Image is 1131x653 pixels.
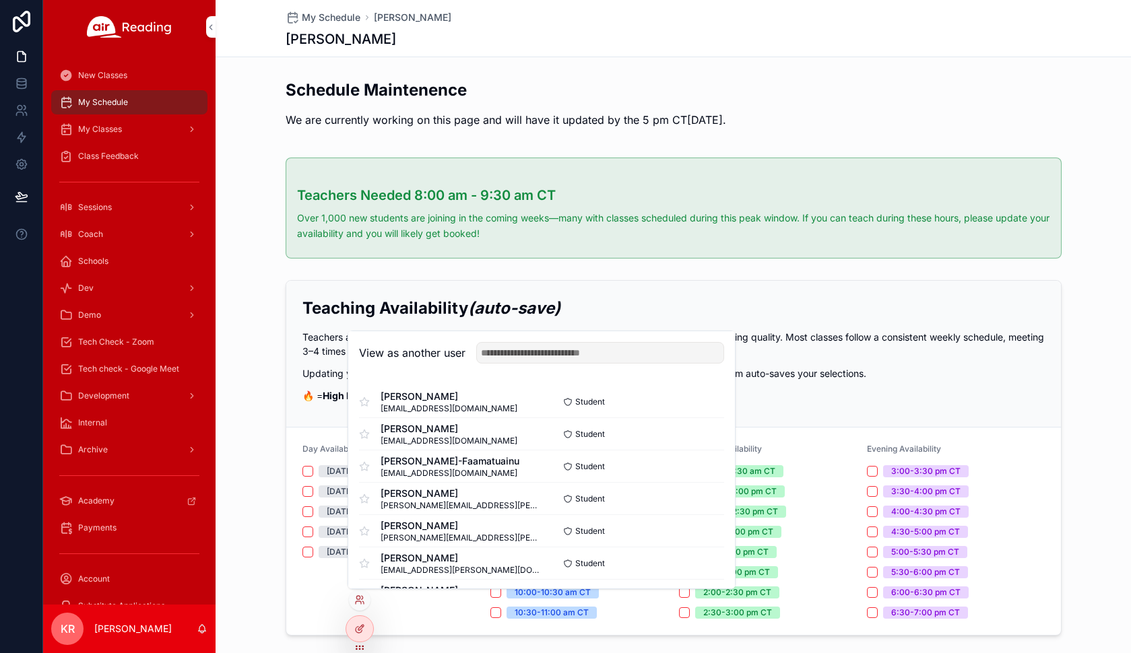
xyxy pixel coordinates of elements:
[302,297,1045,319] h2: Teaching Availability
[327,485,354,497] div: [DATE]
[51,489,207,513] a: Academy
[51,222,207,246] a: Coach
[51,411,207,435] a: Internal
[43,54,216,605] div: scrollable content
[302,366,1045,380] p: Updating your availability will not affect any classes you have already been scheduled for. This ...
[297,185,1050,205] h3: Teachers Needed 8:00 am - 9:30 am CT
[327,526,354,538] div: [DATE]
[51,330,207,354] a: Tech Check - Zoom
[51,303,207,327] a: Demo
[51,567,207,591] a: Account
[359,345,465,361] h2: View as another user
[381,487,542,500] span: [PERSON_NAME]
[51,384,207,408] a: Development
[381,584,542,597] span: [PERSON_NAME]
[703,546,769,558] div: 1:00-1:30 pm CT
[286,112,726,128] p: We are currently working on this page and will have it updated by the 5 pm CT[DATE].
[703,566,770,578] div: 1:30-2:00 pm CT
[381,532,542,543] span: [PERSON_NAME][EMAIL_ADDRESS][PERSON_NAME][DOMAIN_NAME]
[51,276,207,300] a: Dev
[327,506,354,518] div: [DATE]
[575,429,605,440] span: Student
[78,310,101,320] span: Demo
[703,506,778,518] div: 12:00-12:30 pm CT
[51,516,207,540] a: Payments
[891,586,961,598] div: 6:00-6:30 pm CT
[867,444,941,454] span: Evening Availability
[327,465,354,477] div: [DATE]
[78,444,108,455] span: Archive
[286,11,360,24] a: My Schedule
[381,390,517,403] span: [PERSON_NAME]
[78,202,112,213] span: Sessions
[51,117,207,141] a: My Classes
[78,390,129,401] span: Development
[78,574,110,584] span: Account
[78,229,103,240] span: Coach
[302,11,360,24] span: My Schedule
[381,565,542,576] span: [EMAIL_ADDRESS][PERSON_NAME][DOMAIN_NAME]
[51,90,207,114] a: My Schedule
[51,144,207,168] a: Class Feedback
[87,16,172,38] img: App logo
[891,506,961,518] div: 4:00-4:30 pm CT
[61,621,75,637] span: KR
[891,526,960,538] div: 4:30-5:00 pm CT
[51,249,207,273] a: Schools
[575,493,605,504] span: Student
[286,79,726,101] h2: Schedule Maintenence
[78,495,115,506] span: Academy
[381,519,542,532] span: [PERSON_NAME]
[302,330,1045,358] p: Teachers are booked based on their attendance, longevity with Air Reading, availability and teach...
[703,586,771,598] div: 2:00-2:30 pm CT
[381,468,519,479] span: [EMAIL_ADDRESS][DOMAIN_NAME]
[575,526,605,537] span: Student
[468,298,560,318] em: (auto-save)
[323,390,415,401] strong: High Demand Times
[891,546,959,558] div: 5:00-5:30 pm CT
[78,417,107,428] span: Internal
[374,11,451,24] a: [PERSON_NAME]
[381,422,517,436] span: [PERSON_NAME]
[515,586,591,598] div: 10:00-10:30 am CT
[286,30,396,48] h1: [PERSON_NAME]
[891,465,961,477] div: 3:00-3:30 pm CT
[575,397,605,407] span: Student
[515,607,589,619] div: 10:30-11:00 am CT
[78,522,117,533] span: Payments
[78,337,154,347] span: Tech Check - Zoom
[891,566,960,578] div: 5:30-6:00 pm CT
[703,465,775,477] div: 11:00-11:30 am CT
[78,600,165,611] span: Substitute Applications
[94,622,172,635] p: [PERSON_NAME]
[51,357,207,381] a: Tech check - Google Meet
[51,594,207,618] a: Substitute Applications
[891,607,960,619] div: 6:30-7:00 pm CT
[78,151,139,162] span: Class Feedback
[575,461,605,472] span: Student
[51,438,207,462] a: Archive
[381,403,517,414] span: [EMAIL_ADDRESS][DOMAIN_NAME]
[302,388,1045,403] p: 🔥 =
[297,185,1050,242] div: ### Teachers Needed 8:00 am - 9:30 am CT Over 1,000 new students are joining in the coming weeks—...
[703,607,772,619] div: 2:30-3:00 pm CT
[381,551,542,565] span: [PERSON_NAME]
[78,364,179,374] span: Tech check - Google Meet
[51,195,207,219] a: Sessions
[703,526,773,538] div: 12:30-1:00 pm CT
[381,500,542,511] span: [PERSON_NAME][EMAIL_ADDRESS][PERSON_NAME][DOMAIN_NAME]
[381,454,519,468] span: [PERSON_NAME]-Faamatuainu
[575,558,605,569] span: Student
[78,97,128,108] span: My Schedule
[297,211,1050,242] p: Over 1,000 new students are joining in the coming weeks—many with classes scheduled during this p...
[891,485,961,497] div: 3:30-4:00 pm CT
[78,124,122,135] span: My Classes
[78,283,94,294] span: Dev
[327,546,354,558] div: [DATE]
[78,70,127,81] span: New Classes
[78,256,108,267] span: Schools
[51,63,207,88] a: New Classes
[381,436,517,446] span: [EMAIL_ADDRESS][DOMAIN_NAME]
[703,485,777,497] div: 11:30-12:00 pm CT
